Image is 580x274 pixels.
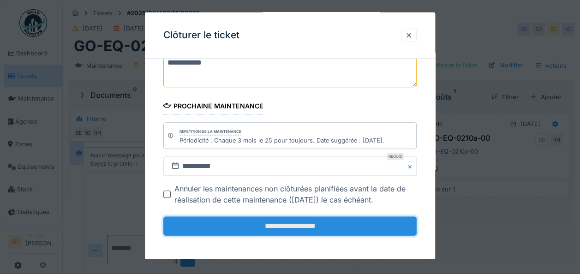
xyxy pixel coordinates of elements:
[174,183,417,205] div: Annuler les maintenances non clôturées planifiées avant la date de réalisation de cette maintenan...
[163,99,263,114] div: Prochaine maintenance
[163,30,239,41] h3: Clôturer le ticket
[387,153,404,160] div: Requis
[407,156,417,176] button: Close
[179,136,384,145] div: Périodicité : Chaque 3 mois le 25 pour toujours. Date suggérée : [DATE].
[179,128,241,135] div: Répétition de la maintenance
